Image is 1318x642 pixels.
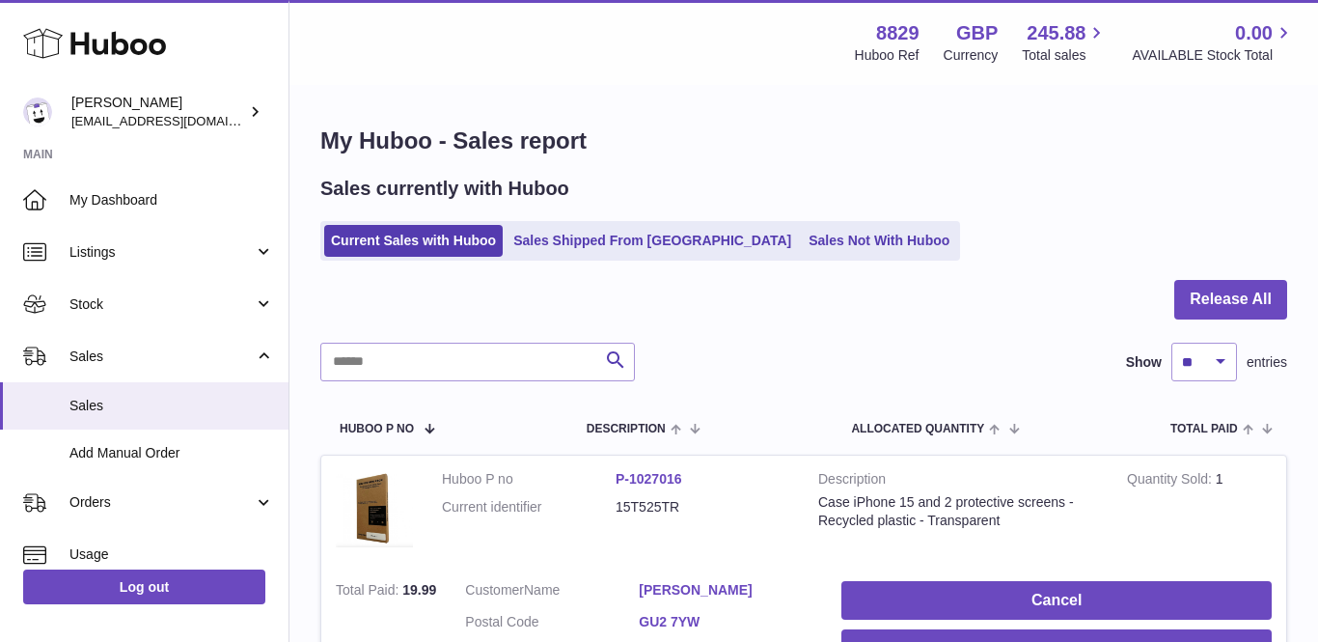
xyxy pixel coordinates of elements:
strong: Total Paid [336,582,402,602]
img: 88291739804918.png [336,470,413,547]
a: 0.00 AVAILABLE Stock Total [1132,20,1295,65]
a: Sales Shipped From [GEOGRAPHIC_DATA] [507,225,798,257]
span: Orders [69,493,254,512]
h1: My Huboo - Sales report [320,126,1287,156]
span: Total sales [1022,46,1108,65]
div: Case iPhone 15 and 2 protective screens - Recycled plastic - Transparent [818,493,1098,530]
a: Sales Not With Huboo [802,225,956,257]
img: commandes@kpmatech.com [23,98,52,126]
span: AVAILABLE Stock Total [1132,46,1295,65]
div: Huboo Ref [855,46,920,65]
a: GU2 7YW [639,613,812,631]
dt: Postal Code [465,613,639,636]
a: Current Sales with Huboo [324,225,503,257]
span: 19.99 [402,582,436,598]
h2: Sales currently with Huboo [320,176,569,202]
strong: GBP [956,20,998,46]
span: Total paid [1170,423,1238,435]
dt: Current identifier [442,498,616,516]
a: [PERSON_NAME] [639,581,812,600]
span: My Dashboard [69,191,274,209]
span: Stock [69,295,254,314]
button: Cancel [841,581,1272,621]
dd: 15T525TR [616,498,789,516]
span: ALLOCATED Quantity [851,423,984,435]
span: entries [1247,353,1287,372]
a: Log out [23,570,265,604]
strong: Description [818,470,1098,493]
span: Sales [69,348,254,366]
span: 245.88 [1027,20,1085,46]
span: Customer [465,582,524,598]
span: Listings [69,243,254,262]
span: Sales [69,397,274,415]
label: Show [1126,353,1162,372]
dt: Huboo P no [442,470,616,488]
strong: Quantity Sold [1127,471,1216,491]
button: Release All [1174,280,1287,320]
strong: 8829 [876,20,920,46]
a: P-1027016 [616,471,682,487]
span: Description [587,423,666,435]
a: 245.88 Total sales [1022,20,1108,65]
span: Huboo P no [340,423,414,435]
span: [EMAIL_ADDRESS][DOMAIN_NAME] [71,113,284,128]
span: 0.00 [1235,20,1273,46]
td: 1 [1112,456,1286,567]
div: Currency [944,46,999,65]
div: [PERSON_NAME] [71,94,245,130]
span: Add Manual Order [69,444,274,462]
span: Usage [69,545,274,564]
dt: Name [465,581,639,604]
